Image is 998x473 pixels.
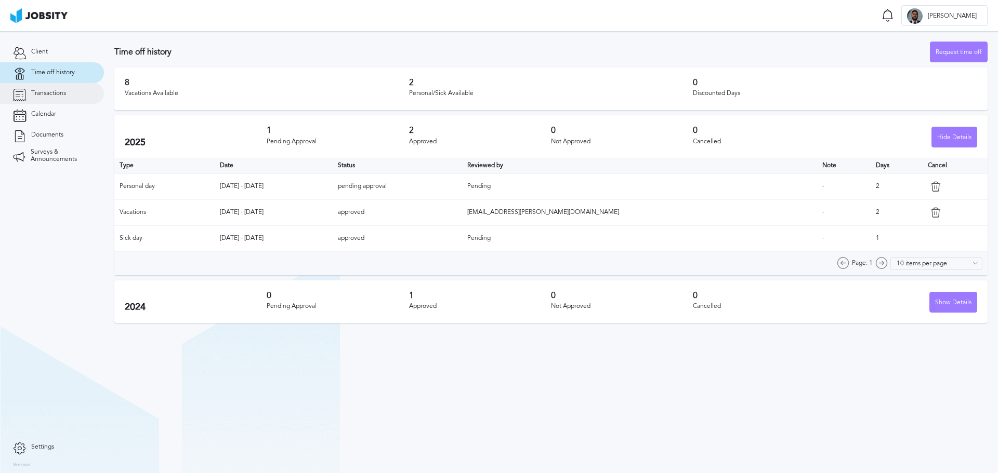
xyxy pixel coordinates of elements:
[462,158,817,173] th: Toggle SortBy
[852,260,873,267] span: Page: 1
[125,137,267,148] h2: 2025
[31,90,66,97] span: Transactions
[31,443,54,451] span: Settings
[267,138,409,145] div: Pending Approval
[267,291,409,300] h3: 0
[333,199,462,225] td: approved
[409,138,551,145] div: Approved
[114,173,215,199] td: Personal day
[215,158,333,173] th: Toggle SortBy
[551,138,693,145] div: Not Approved
[930,292,977,313] div: Show Details
[467,208,619,215] span: [EMAIL_ADDRESS][PERSON_NAME][DOMAIN_NAME]
[931,127,977,147] button: Hide Details
[551,126,693,135] h3: 0
[901,5,988,26] button: F[PERSON_NAME]
[114,225,215,251] td: Sick day
[693,303,835,310] div: Cancelled
[31,69,75,76] span: Time off history
[930,42,987,63] div: Request time off
[923,12,982,20] span: [PERSON_NAME]
[822,182,824,190] span: -
[930,42,988,62] button: Request time off
[693,78,977,87] h3: 0
[923,158,988,173] th: Cancel
[871,173,923,199] td: 2
[267,126,409,135] h3: 1
[31,48,48,56] span: Client
[13,462,32,468] label: Version:
[929,292,977,313] button: Show Details
[267,303,409,310] div: Pending Approval
[822,208,824,215] span: -
[467,234,491,241] span: Pending
[409,126,551,135] h3: 2
[551,291,693,300] h3: 0
[467,182,491,190] span: Pending
[693,138,835,145] div: Cancelled
[215,225,333,251] td: [DATE] - [DATE]
[215,199,333,225] td: [DATE] - [DATE]
[907,8,923,24] div: F
[409,90,693,97] div: Personal/Sick Available
[693,126,835,135] h3: 0
[871,225,923,251] td: 1
[31,148,91,163] span: Surveys & Announcements
[409,303,551,310] div: Approved
[10,8,68,23] img: ab4bad089aa723f57921c736e9817d99.png
[817,158,871,173] th: Toggle SortBy
[693,291,835,300] h3: 0
[125,302,267,313] h2: 2024
[822,234,824,241] span: -
[114,47,930,57] h3: Time off history
[114,199,215,225] td: Vacations
[333,225,462,251] td: approved
[932,127,977,148] div: Hide Details
[409,291,551,300] h3: 1
[114,158,215,173] th: Type
[333,173,462,199] td: pending approval
[409,78,693,87] h3: 2
[125,78,409,87] h3: 8
[215,173,333,199] td: [DATE] - [DATE]
[693,90,977,97] div: Discounted Days
[333,158,462,173] th: Toggle SortBy
[871,199,923,225] td: 2
[551,303,693,310] div: Not Approved
[31,131,63,139] span: Documents
[871,158,923,173] th: Days
[31,111,56,118] span: Calendar
[125,90,409,97] div: Vacations Available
